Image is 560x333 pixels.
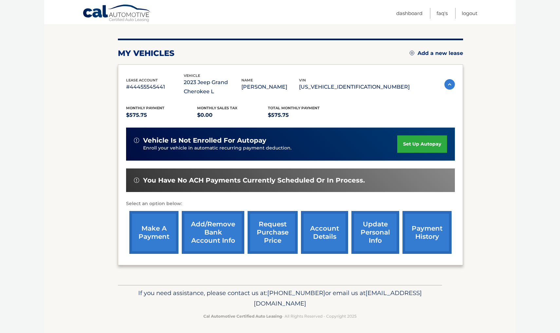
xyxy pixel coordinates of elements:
[268,106,320,110] span: Total Monthly Payment
[299,78,306,82] span: vin
[143,136,266,145] span: vehicle is not enrolled for autopay
[402,211,452,254] a: payment history
[134,138,139,143] img: alert-white.svg
[182,211,244,254] a: Add/Remove bank account info
[396,8,422,19] a: Dashboard
[197,106,237,110] span: Monthly sales Tax
[462,8,477,19] a: Logout
[134,178,139,183] img: alert-white.svg
[351,211,399,254] a: update personal info
[126,82,184,92] p: #44455545441
[241,78,253,82] span: name
[301,211,348,254] a: account details
[83,4,151,23] a: Cal Automotive
[143,145,397,152] p: Enroll your vehicle in automatic recurring payment deduction.
[126,106,164,110] span: Monthly Payment
[241,82,299,92] p: [PERSON_NAME]
[299,82,410,92] p: [US_VEHICLE_IDENTIFICATION_NUMBER]
[197,111,268,120] p: $0.00
[126,200,455,208] p: Select an option below:
[268,111,339,120] p: $575.75
[122,313,438,320] p: - All Rights Reserved - Copyright 2025
[129,211,178,254] a: make a payment
[248,211,298,254] a: request purchase price
[184,73,200,78] span: vehicle
[126,78,158,82] span: lease account
[143,176,365,184] span: You have no ACH payments currently scheduled or in process.
[410,50,463,57] a: Add a new lease
[437,8,448,19] a: FAQ's
[126,111,197,120] p: $575.75
[254,289,422,307] span: [EMAIL_ADDRESS][DOMAIN_NAME]
[410,51,414,55] img: add.svg
[184,78,241,96] p: 2023 Jeep Grand Cherokee L
[267,289,325,297] span: [PHONE_NUMBER]
[122,288,438,309] p: If you need assistance, please contact us at: or email us at
[444,79,455,90] img: accordion-active.svg
[203,314,282,319] strong: Cal Automotive Certified Auto Leasing
[397,135,447,153] a: set up autopay
[118,48,175,58] h2: my vehicles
